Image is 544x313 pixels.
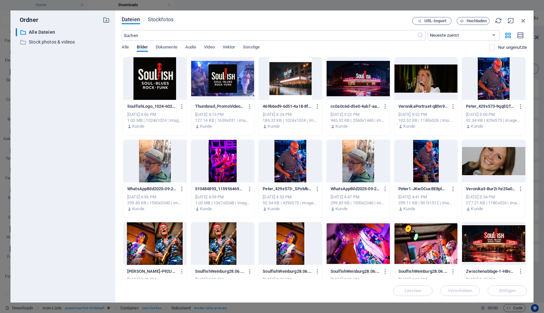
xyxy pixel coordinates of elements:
[195,118,251,123] div: 127.14 KB | 1659x931 | image/jpeg
[520,17,527,24] i: Schließen
[398,277,454,283] div: [DATE] 3:35 PM
[466,268,515,274] p: Zwischenablage-1-HBvpy4NQ6eHnvuwQvIToow.jpg
[457,17,490,25] button: Hochladen
[263,103,312,109] p: 469b6ed9-6d51-4a18-8fc6-d798f32a2d45-Y68c9_erCvUcmcvbMgZt5g.jpg
[398,200,454,206] div: 299.11 KB | 907x1512 | image/jpeg
[103,16,110,24] i: Neuen Ordner erstellen
[263,200,318,206] div: 92.34 KB | 429x573 | image/jpeg
[127,118,183,123] div: 1.03 MB | 1024x1024 | image/png
[471,206,483,212] p: Kunde
[204,43,214,52] span: Video
[195,112,251,118] div: [DATE] 4:13 PM
[195,200,251,206] div: 1.03 MB | 1367x2048 | image/jpeg
[335,123,348,129] p: Kunde
[403,123,415,129] p: Kunde
[122,30,417,41] input: Suchen
[331,200,386,206] div: 299.83 KB | 1530x2040 | image/jpeg
[498,45,527,50] p: Zeigt nur Dateien an, die nicht auf der Website verwendet werden. Dateien, die während dieser Sit...
[398,118,454,123] div: 102.52 KB | 1180x526 | image/jpeg
[263,268,312,274] p: SoulfishWeinburg28.06.2025_19-hiolxYKYuDxo-OASXHKb9A.jpg
[200,123,212,129] p: Kunde
[331,194,386,200] div: [DATE] 4:47 PM
[195,186,244,192] p: 510484893_1159564699525496_1612574925528244835_n-u9n09O6VvtNa0YIruklX1A.jpg
[398,194,454,200] div: [DATE] 4:41 PM
[471,123,483,129] p: Kunde
[243,43,260,52] span: Sonstige
[223,43,235,52] span: Vektor
[466,277,521,283] div: [DATE] 1:42 PM
[195,277,251,283] div: [DATE] 3:35 PM
[200,206,212,212] p: Kunde
[331,277,386,283] div: [DATE] 3:35 PM
[127,200,183,206] div: 299.83 KB | 1530x2040 | image/jpeg
[122,43,129,52] span: Alle
[467,19,487,23] span: Hochladen
[132,123,144,129] p: Kunde
[195,194,251,200] div: [DATE] 4:59 PM
[195,103,244,109] p: Thumbnail_PromoVideo-tES5j7NLsUUqSNPDcQqmWw.jpg
[466,112,521,118] div: [DATE] 5:00 PM
[331,103,380,109] p: cc0a0c6d-d5e0-4ab7-aa97-a37130f8b3b3-1759057561-UMwNc6wfFwE4Y58cgxQcPw.jpg
[16,16,38,24] p: Ordner
[412,17,452,25] button: URL-Import
[495,17,502,24] i: Neu laden
[398,103,448,109] p: VeronikaPortraet-qBhn9Vl_2FmsZtV4bi3LMw.jpg
[403,206,415,212] p: Kunde
[268,123,280,129] p: Kunde
[263,194,318,200] div: [DATE] 4:53 PM
[398,268,448,274] p: SoulfishWeinburg28.06.2025_22-Be__SxMVm3glYIRLIZ9LYw.jpg
[29,38,98,46] p: Stock photos & videos
[127,277,183,283] div: [DATE] 3:48 PM
[127,112,183,118] div: [DATE] 4:56 PM
[331,268,380,274] p: SoulfishWeinburg28.06.2025_21-grQSrJz6f6QavAqlOrru0A.jpg
[137,43,148,52] span: Bilder
[16,38,110,46] div: Stock photos & videos
[263,112,318,118] div: [DATE] 3:24 PM
[16,28,17,36] div: ​
[466,118,521,123] div: 92.34 KB | 429x573 | image/jpeg
[263,118,318,123] div: 186.32 KB | 1024x1024 | image/jpeg
[127,194,183,200] div: [DATE] 4:59 PM
[398,112,454,118] div: [DATE] 9:52 PM
[466,103,515,109] p: Peter_429x573-9qqEQTgGVnEvX05R9xwVig.jpg
[466,186,515,192] p: Veronika3-Bur2i-hz25a0h4BR1YuBZg.jpg
[185,43,196,52] span: Audio
[268,206,280,212] p: Kunde
[29,28,98,36] p: Alle Dateien
[424,19,447,23] span: URL-Import
[335,206,348,212] p: Kunde
[331,186,380,192] p: WhatsAppBild2025-09-25um12.31.10_1a29159d-6BKrhWctakDKEvcex7jN_g.jpg
[466,200,521,206] div: 277.21 KB | 1180x526 | image/jpeg
[3,3,46,8] a: Skip to main content
[466,194,521,200] div: [DATE] 3:54 PM
[127,268,176,274] p: Doris_Fritz-aqjOw-P92UX_x2V4sJvy1A.jpg
[127,186,176,192] p: WhatsAppBild2025-09-25um12.31.10_1a29159d-L-uxNtrTf-fDT_S83PqTBQ.jpg
[195,268,244,274] p: SoulfishWeinburg28.06.2025_27-fHeLjwgfLiTA7e9J5_vFow.jpg
[331,112,386,118] div: [DATE] 3:22 PM
[398,186,448,192] p: Peter1-JKwOCuxBE8plQoojk2hfcw.jpg
[148,16,173,24] span: Stockfotos
[127,103,176,109] p: SoulfishLogo_1024-602BZCV741rxLkXGhrPiaA.png
[263,277,318,283] div: [DATE] 3:35 PM
[132,206,144,212] p: Kunde
[263,186,312,192] p: Peter_429x573-_5PxMbYd0G9VZWiN27hJnw.jpg
[156,43,177,52] span: Dokumente
[331,118,386,123] div: 945.52 KB | 2560x1440 | image/jpeg
[507,17,514,24] i: Minimieren
[122,16,140,24] span: Dateien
